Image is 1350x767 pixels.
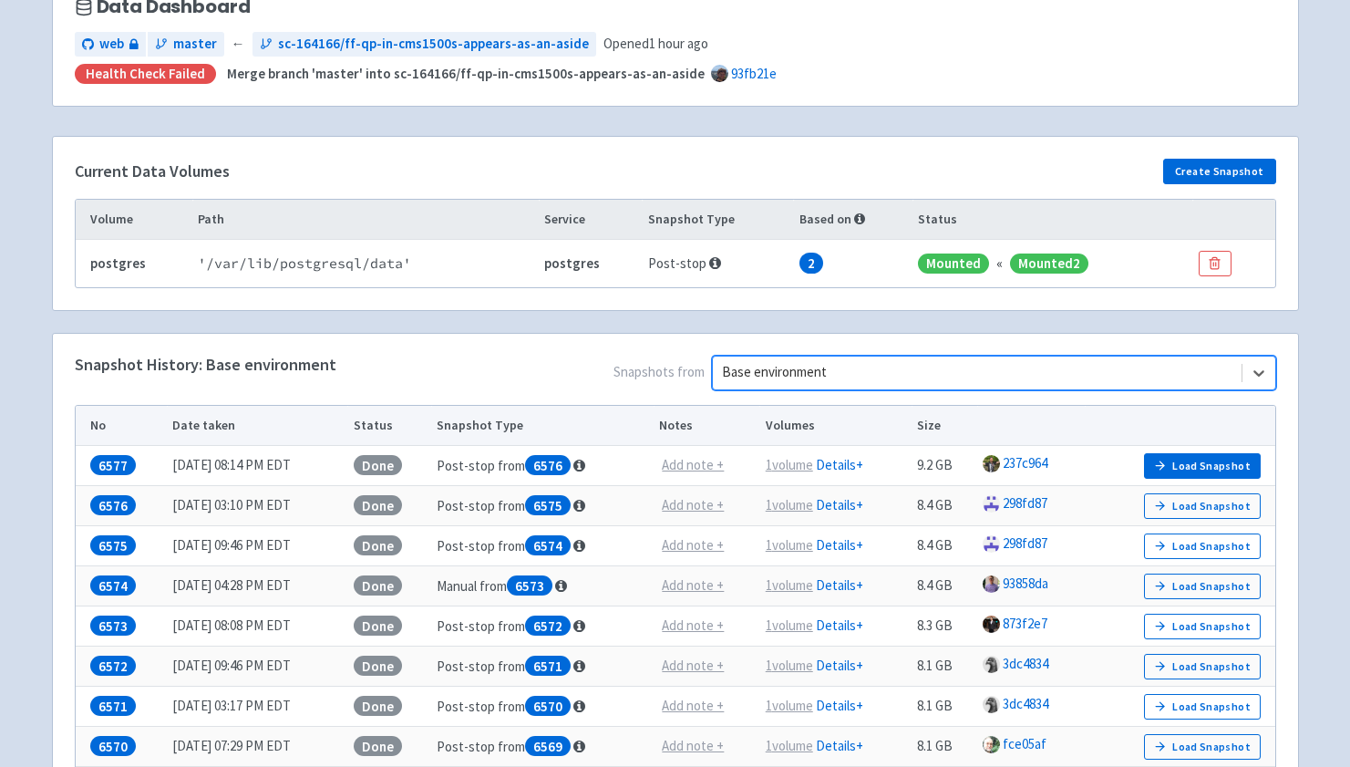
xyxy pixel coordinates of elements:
[354,575,402,596] span: Done
[90,495,136,516] span: 6576
[1144,493,1261,519] button: Load Snapshot
[816,576,863,594] a: Details+
[525,736,571,757] span: 6569
[431,606,654,647] td: Post-stop from
[766,456,813,473] u: 1 volume
[539,200,643,240] th: Service
[662,697,724,714] u: Add note +
[227,65,705,82] strong: Merge branch 'master' into sc-164166/ff-qp-in-cms1500s-appears-as-an-aside
[507,575,552,596] span: 6573
[1003,575,1048,592] a: 93858da
[148,32,224,57] a: master
[354,495,402,516] span: Done
[912,446,977,486] td: 9.2 GB
[232,34,245,55] span: ←
[654,406,759,446] th: Notes
[799,253,823,274] span: 2
[912,727,977,767] td: 8.1 GB
[912,647,977,687] td: 8.1 GB
[1144,534,1261,559] button: Load Snapshot
[167,406,347,446] th: Date taken
[192,240,539,287] td: ' /var/lib/postgresql/data '
[1144,453,1261,479] button: Load Snapshot
[912,526,977,566] td: 8.4 GB
[75,32,146,57] a: web
[1144,654,1261,679] button: Load Snapshot
[167,647,347,687] td: [DATE] 09:46 PM EDT
[766,576,813,594] u: 1 volume
[252,32,596,57] a: sc-164166/ff-qp-in-cms1500s-appears-as-an-aside
[1003,735,1046,752] a: fce05af
[793,200,912,240] th: Based on
[347,406,430,446] th: Status
[354,696,402,717] span: Done
[90,736,136,757] span: 6570
[525,455,571,476] span: 6576
[431,687,654,727] td: Post-stop from
[816,496,863,513] a: Details+
[662,536,724,554] u: Add note +
[1010,254,1088,275] span: Mounted 2
[167,526,347,566] td: [DATE] 09:46 PM EDT
[1003,494,1047,512] a: 298fd87
[336,356,1276,398] span: Snapshots from
[75,356,336,374] h4: Snapshot History: Base environment
[167,687,347,727] td: [DATE] 03:17 PM EDT
[1144,734,1261,760] button: Load Snapshot
[662,657,724,674] u: Add note +
[90,535,136,556] span: 6575
[766,697,813,714] u: 1 volume
[525,535,571,556] span: 6574
[912,566,977,606] td: 8.4 GB
[90,455,136,476] span: 6577
[642,200,793,240] th: Snapshot Type
[525,696,571,717] span: 6570
[816,697,863,714] a: Details+
[525,616,571,637] span: 6572
[759,406,911,446] th: Volumes
[431,647,654,687] td: Post-stop from
[173,34,217,55] span: master
[912,200,1193,240] th: Status
[354,656,402,677] span: Done
[192,200,539,240] th: Path
[354,736,402,757] span: Done
[766,536,813,554] u: 1 volume
[525,656,571,677] span: 6571
[167,486,347,526] td: [DATE] 03:10 PM EDT
[167,566,347,606] td: [DATE] 04:28 PM EDT
[816,657,863,674] a: Details+
[431,566,654,606] td: Manual from
[431,526,654,566] td: Post-stop from
[662,496,724,513] u: Add note +
[1144,694,1261,720] button: Load Snapshot
[603,34,708,55] span: Opened
[918,254,989,275] span: Mounted
[544,254,600,272] b: postgres
[662,456,724,473] u: Add note +
[90,696,136,717] span: 6571
[766,617,813,634] u: 1 volume
[354,535,402,556] span: Done
[766,737,813,754] u: 1 volume
[662,576,724,594] u: Add note +
[731,65,777,82] a: 93fb21e
[90,254,146,272] b: postgres
[1003,615,1047,632] a: 873f2e7
[167,606,347,647] td: [DATE] 08:08 PM EDT
[662,617,724,634] u: Add note +
[1144,614,1261,639] button: Load Snapshot
[1144,574,1261,599] button: Load Snapshot
[912,486,977,526] td: 8.4 GB
[766,496,813,513] u: 1 volume
[90,616,136,637] span: 6573
[90,575,136,596] span: 6574
[90,656,136,677] span: 6572
[76,406,168,446] th: No
[996,254,1003,275] div: «
[1003,655,1048,672] a: 3dc4834
[1003,695,1048,712] a: 3dc4834
[76,200,192,240] th: Volume
[816,617,863,634] a: Details+
[816,456,863,473] a: Details+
